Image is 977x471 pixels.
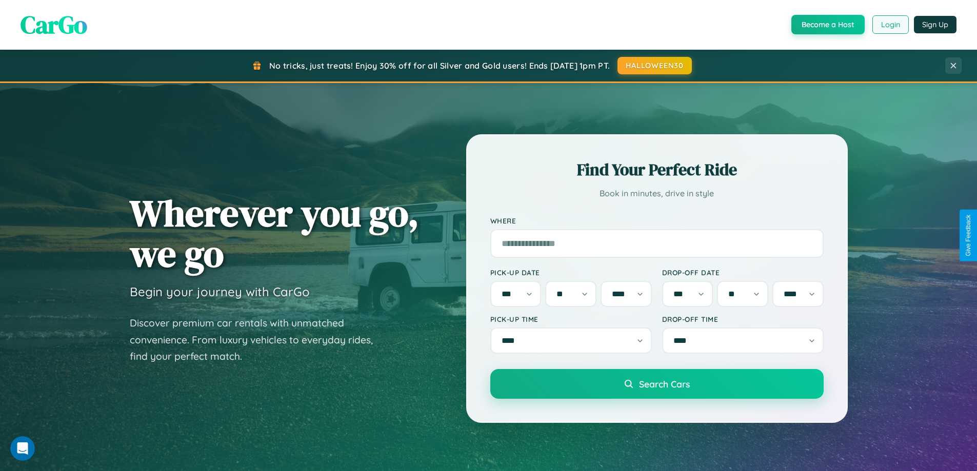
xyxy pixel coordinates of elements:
[914,16,956,33] button: Sign Up
[490,216,824,225] label: Where
[617,57,692,74] button: HALLOWEEN30
[490,268,652,277] label: Pick-up Date
[872,15,909,34] button: Login
[490,369,824,399] button: Search Cars
[130,193,419,274] h1: Wherever you go, we go
[662,315,824,323] label: Drop-off Time
[490,186,824,201] p: Book in minutes, drive in style
[490,158,824,181] h2: Find Your Perfect Ride
[130,315,386,365] p: Discover premium car rentals with unmatched convenience. From luxury vehicles to everyday rides, ...
[10,436,35,461] iframe: Intercom live chat
[662,268,824,277] label: Drop-off Date
[791,15,865,34] button: Become a Host
[269,60,610,71] span: No tricks, just treats! Enjoy 30% off for all Silver and Gold users! Ends [DATE] 1pm PT.
[965,215,972,256] div: Give Feedback
[490,315,652,323] label: Pick-up Time
[639,378,690,390] span: Search Cars
[130,284,310,299] h3: Begin your journey with CarGo
[21,8,87,42] span: CarGo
